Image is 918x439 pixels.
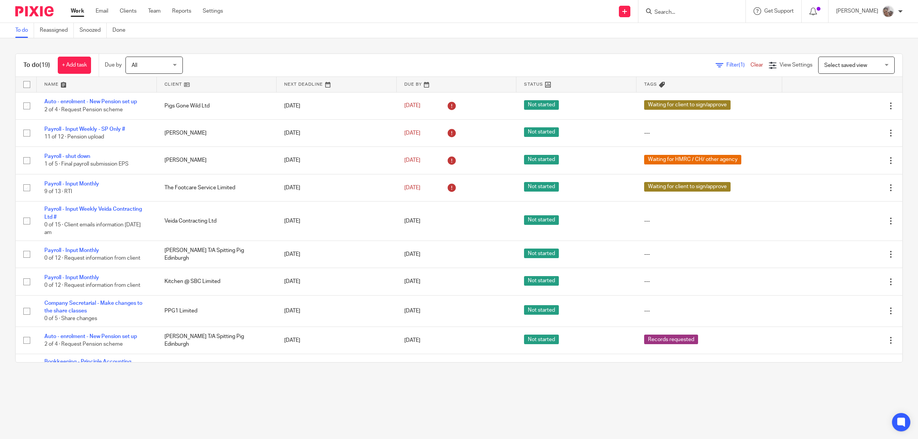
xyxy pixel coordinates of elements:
span: Tags [644,82,657,86]
div: --- [644,250,775,258]
span: [DATE] [404,338,420,343]
a: Snoozed [80,23,107,38]
span: 2 of 4 · Request Pension scheme [44,107,123,112]
span: (19) [39,62,50,68]
div: --- [644,307,775,315]
a: Payroll - Input Monthly [44,181,99,187]
span: Not started [524,155,559,164]
span: [DATE] [404,252,420,257]
span: Not started [524,305,559,315]
span: Waiting for client to sign/approve [644,182,731,192]
a: Clients [120,7,137,15]
a: Company Secretarial - Make changes to the share classes [44,301,142,314]
img: me.jpg [882,5,894,18]
span: Select saved view [824,63,867,68]
span: 0 of 12 · Request information from client [44,255,140,261]
a: Payroll - Input Monthly [44,275,99,280]
span: [DATE] [404,185,420,190]
td: Kitchen @ SBC Limited [157,268,277,295]
td: [DATE] [277,241,397,268]
a: Reports [172,7,191,15]
a: Settings [203,7,223,15]
span: Filter [726,62,750,68]
img: Pixie [15,6,54,16]
span: Waiting for client to sign/approve [644,100,731,110]
td: [PERSON_NAME] [157,119,277,146]
div: --- [644,278,775,285]
td: Principle Accounting Limited [157,354,277,385]
span: 0 of 5 · Share changes [44,316,97,322]
span: Not started [524,249,559,258]
span: 1 of 5 · Final payroll submission EPS [44,162,129,167]
p: Due by [105,61,122,69]
p: [PERSON_NAME] [836,7,878,15]
span: 9 of 13 · RTI [44,189,72,194]
span: Not started [524,127,559,137]
a: Auto - enrolment - New Pension set up [44,334,137,339]
a: Bookkeeping - Principle Accounting Limited [44,359,131,372]
a: Auto - enrolment - New Pension set up [44,99,137,104]
a: Payroll - Input Weekly - SP Only # [44,127,125,132]
span: Not started [524,335,559,344]
td: PPG1 Limited [157,295,277,327]
a: Email [96,7,108,15]
span: 0 of 15 · Client emails information [DATE] am [44,222,141,236]
div: --- [644,129,775,137]
span: Not started [524,276,559,286]
a: + Add task [58,57,91,74]
span: 11 of 12 · Pension upload [44,134,104,140]
td: [PERSON_NAME] T/A Spitting Pig Edinburgh [157,327,277,354]
td: [DATE] [277,147,397,174]
td: [PERSON_NAME] T/A Spitting Pig Edinburgh [157,241,277,268]
td: [DATE] [277,92,397,119]
a: Work [71,7,84,15]
span: [DATE] [404,218,420,224]
span: Not started [524,100,559,110]
span: (1) [739,62,745,68]
span: Get Support [764,8,794,14]
span: Not started [524,182,559,192]
a: Clear [750,62,763,68]
span: [DATE] [404,130,420,136]
span: View Settings [780,62,812,68]
span: [DATE] [404,103,420,109]
td: [DATE] [277,202,397,241]
a: Payroll - shut down [44,154,90,159]
a: Team [148,7,161,15]
h1: To do [23,61,50,69]
span: All [132,63,137,68]
td: Veida Contracting Ltd [157,202,277,241]
td: [DATE] [277,354,397,385]
td: [PERSON_NAME] [157,147,277,174]
td: [DATE] [277,295,397,327]
td: The Footcare Service Limited [157,174,277,201]
span: Not started [524,215,559,225]
a: Payroll - Input Weekly Veida Contracting Ltd # [44,206,142,219]
a: Payroll - Input Monthly [44,248,99,253]
div: --- [644,217,775,225]
span: Waiting for HMRC / CH/ other agency [644,155,741,164]
span: [DATE] [404,308,420,314]
td: [DATE] [277,174,397,201]
span: [DATE] [404,279,420,285]
a: Done [112,23,131,38]
a: Reassigned [40,23,74,38]
td: [DATE] [277,268,397,295]
span: Records requested [644,335,698,344]
td: Pigs Gone Wild Ltd [157,92,277,119]
span: 0 of 12 · Request information from client [44,283,140,288]
td: [DATE] [277,119,397,146]
span: 2 of 4 · Request Pension scheme [44,341,123,347]
input: Search [654,9,723,16]
a: To do [15,23,34,38]
td: [DATE] [277,327,397,354]
span: [DATE] [404,158,420,163]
